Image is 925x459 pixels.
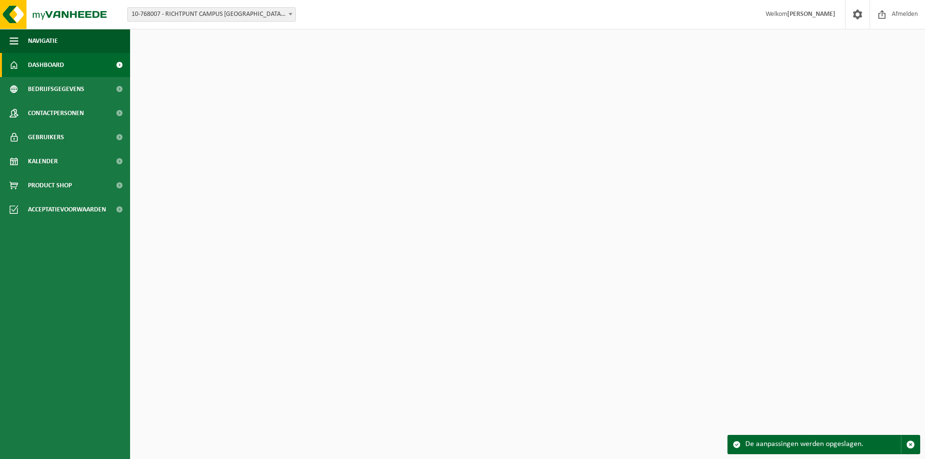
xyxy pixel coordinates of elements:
[28,173,72,197] span: Product Shop
[28,125,64,149] span: Gebruikers
[28,77,84,101] span: Bedrijfsgegevens
[28,197,106,222] span: Acceptatievoorwaarden
[28,101,84,125] span: Contactpersonen
[745,435,901,454] div: De aanpassingen werden opgeslagen.
[787,11,835,18] strong: [PERSON_NAME]
[127,7,296,22] span: 10-768007 - RICHTPUNT CAMPUS OUDENAARDE - OUDENAARDE
[128,8,295,21] span: 10-768007 - RICHTPUNT CAMPUS OUDENAARDE - OUDENAARDE
[28,29,58,53] span: Navigatie
[28,53,64,77] span: Dashboard
[28,149,58,173] span: Kalender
